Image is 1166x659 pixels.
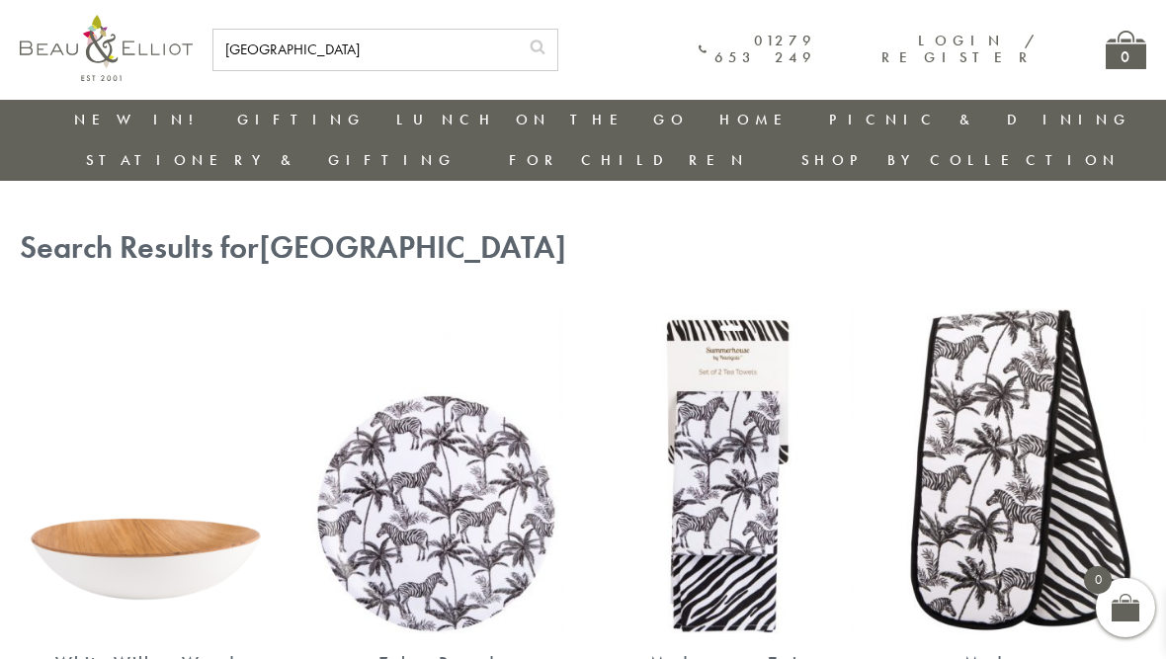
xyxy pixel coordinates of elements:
img: Madagascar Zebra Tray [311,308,563,633]
a: Stationery & Gifting [86,150,457,170]
a: 0 [1106,31,1146,69]
span: [GEOGRAPHIC_DATA] [259,227,566,268]
a: Gifting [237,110,366,129]
a: Lunch On The Go [396,110,689,129]
img: White Willow Wood Fruit Bowl [20,308,272,633]
a: Picnic & Dining [829,110,1131,129]
h1: Search Results for [20,230,1146,267]
input: SEARCH [213,30,518,70]
img: Madagascar Twin Pack of Tea Towels [603,308,855,633]
a: New in! [74,110,207,129]
a: Home [719,110,798,129]
span: 0 [1084,566,1112,594]
img: Double Oven Gloves Zebra [894,308,1146,633]
img: logo [20,15,193,81]
a: Shop by collection [801,150,1121,170]
a: For Children [509,150,749,170]
a: Login / Register [881,31,1037,67]
a: 01279 653 249 [699,33,817,67]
